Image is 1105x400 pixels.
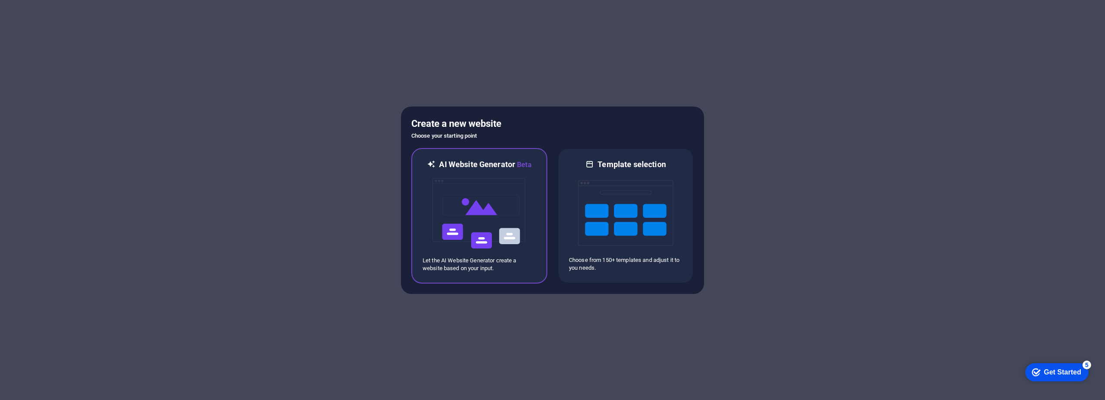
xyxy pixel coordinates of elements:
[432,170,527,257] img: ai
[569,256,682,272] p: Choose from 150+ templates and adjust it to you needs.
[439,159,531,170] h6: AI Website Generator
[598,159,666,170] h6: Template selection
[558,148,694,284] div: Template selectionChoose from 150+ templates and adjust it to you needs.
[423,257,536,272] p: Let the AI Website Generator create a website based on your input.
[64,2,73,10] div: 5
[411,131,694,141] h6: Choose your starting point
[411,117,694,131] h5: Create a new website
[7,4,70,23] div: Get Started 5 items remaining, 0% complete
[26,10,63,17] div: Get Started
[411,148,547,284] div: AI Website GeneratorBetaaiLet the AI Website Generator create a website based on your input.
[515,161,532,169] span: Beta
